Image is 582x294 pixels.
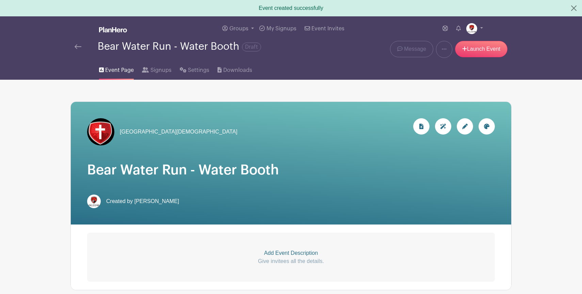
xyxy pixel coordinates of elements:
[142,58,171,80] a: Signups
[180,58,209,80] a: Settings
[302,16,347,41] a: Event Invites
[311,26,344,31] span: Event Invites
[120,128,238,136] span: [GEOGRAPHIC_DATA][DEMOGRAPHIC_DATA]
[150,66,172,74] span: Signups
[220,16,257,41] a: Groups
[390,41,433,57] a: Message
[188,66,209,74] span: Settings
[266,26,296,31] span: My Signups
[75,44,81,49] img: back-arrow-29a5d9b10d5bd6ae65dc969a981735edf675c4d7a1fe02e03b50dbd4ba3cdb55.svg
[87,257,495,265] p: Give invitees all the details.
[404,45,426,53] span: Message
[99,27,127,32] img: logo_white-6c42ec7e38ccf1d336a20a19083b03d10ae64f83f12c07503d8b9e83406b4c7d.svg
[223,66,252,74] span: Downloads
[99,58,134,80] a: Event Page
[87,233,495,282] a: Add Event Description Give invitees all the details.
[466,23,477,34] img: download.png
[98,41,261,52] div: Bear Water Run - Water Booth
[257,16,299,41] a: My Signups
[87,249,495,257] p: Add Event Description
[87,118,114,145] img: Screenshot%202024-12-12%20at%204.31.46%E2%80%AFPM.png
[217,58,252,80] a: Downloads
[106,197,179,205] span: Created by [PERSON_NAME]
[455,41,507,57] a: Launch Event
[87,162,495,178] h1: Bear Water Run - Water Booth
[242,43,261,51] span: Draft
[87,195,101,208] img: download.png
[87,118,238,145] a: [GEOGRAPHIC_DATA][DEMOGRAPHIC_DATA]
[105,66,134,74] span: Event Page
[229,26,248,31] span: Groups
